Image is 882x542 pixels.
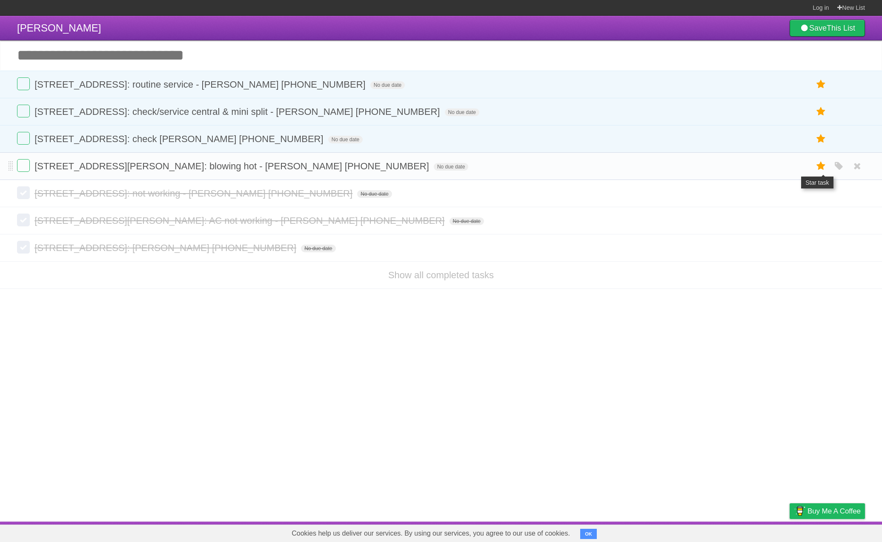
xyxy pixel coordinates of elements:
span: [STREET_ADDRESS][PERSON_NAME]: AC not working - [PERSON_NAME] [PHONE_NUMBER] [34,215,447,226]
label: Done [17,132,30,145]
label: Done [17,241,30,254]
span: No due date [301,245,335,252]
span: [STREET_ADDRESS]: check/service central & mini split - [PERSON_NAME] [PHONE_NUMBER] [34,106,442,117]
a: About [676,524,694,540]
label: Done [17,105,30,117]
label: Done [17,77,30,90]
img: Buy me a coffee [794,504,805,518]
span: No due date [328,136,363,143]
span: [PERSON_NAME] [17,22,101,34]
span: No due date [357,190,392,198]
a: Developers [704,524,739,540]
label: Star task [813,132,829,146]
b: This List [827,24,855,32]
span: [STREET_ADDRESS]: [PERSON_NAME] [PHONE_NUMBER] [34,242,298,253]
span: Cookies help us deliver our services. By using our services, you agree to our use of cookies. [283,525,578,542]
label: Done [17,214,30,226]
label: Star task [813,105,829,119]
a: Suggest a feature [811,524,865,540]
span: [STREET_ADDRESS]: not working - [PERSON_NAME] [PHONE_NUMBER] [34,188,355,199]
span: No due date [445,108,479,116]
label: Star task [813,159,829,173]
a: Terms [750,524,768,540]
a: SaveThis List [790,20,865,37]
label: Done [17,186,30,199]
span: [STREET_ADDRESS]: check [PERSON_NAME] [PHONE_NUMBER] [34,134,326,144]
span: No due date [370,81,405,89]
a: Buy me a coffee [790,503,865,519]
span: No due date [434,163,468,171]
button: OK [580,529,597,539]
label: Done [17,159,30,172]
span: No due date [450,217,484,225]
label: Star task [813,77,829,91]
span: Buy me a coffee [808,504,861,519]
span: [STREET_ADDRESS]: routine service - [PERSON_NAME] [PHONE_NUMBER] [34,79,368,90]
a: Privacy [779,524,801,540]
a: Show all completed tasks [388,270,494,280]
span: [STREET_ADDRESS][PERSON_NAME]: blowing hot - [PERSON_NAME] [PHONE_NUMBER] [34,161,431,171]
